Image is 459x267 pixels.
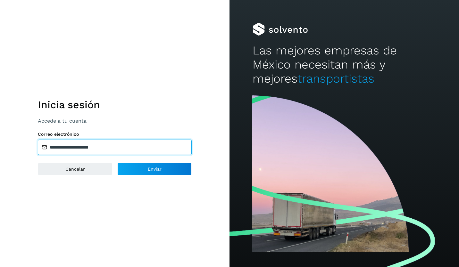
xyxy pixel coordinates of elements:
[38,99,192,111] h1: Inicia sesión
[38,118,192,124] p: Accede a tu cuenta
[297,72,374,85] span: transportistas
[38,132,192,137] label: Correo electrónico
[65,167,85,171] span: Cancelar
[117,163,192,175] button: Enviar
[148,167,162,171] span: Enviar
[253,44,436,86] h2: Las mejores empresas de México necesitan más y mejores
[38,163,112,175] button: Cancelar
